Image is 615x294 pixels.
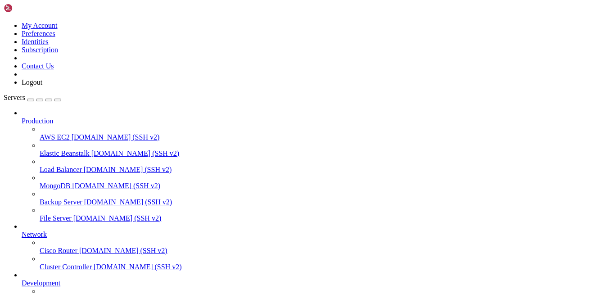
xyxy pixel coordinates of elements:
span: [DOMAIN_NAME] (SSH v2) [94,263,182,271]
a: Contact Us [22,62,54,70]
li: Network [22,222,611,271]
span: [DOMAIN_NAME] (SSH v2) [72,182,160,190]
a: File Server [DOMAIN_NAME] (SSH v2) [40,214,611,222]
li: File Server [DOMAIN_NAME] (SSH v2) [40,206,611,222]
li: AWS EC2 [DOMAIN_NAME] (SSH v2) [40,125,611,141]
a: Servers [4,94,61,101]
li: Load Balancer [DOMAIN_NAME] (SSH v2) [40,158,611,174]
img: Shellngn [4,4,55,13]
span: [DOMAIN_NAME] (SSH v2) [72,133,160,141]
a: AWS EC2 [DOMAIN_NAME] (SSH v2) [40,133,611,141]
span: Backup Server [40,198,82,206]
a: Elastic Beanstalk [DOMAIN_NAME] (SSH v2) [40,149,611,158]
a: Load Balancer [DOMAIN_NAME] (SSH v2) [40,166,611,174]
span: AWS EC2 [40,133,70,141]
a: Preferences [22,30,55,37]
span: Elastic Beanstalk [40,149,90,157]
span: [DOMAIN_NAME] (SSH v2) [79,247,167,254]
span: Development [22,279,60,287]
span: Production [22,117,53,125]
li: Production [22,109,611,222]
a: My Account [22,22,58,29]
li: Elastic Beanstalk [DOMAIN_NAME] (SSH v2) [40,141,611,158]
a: Development [22,279,611,287]
a: Cisco Router [DOMAIN_NAME] (SSH v2) [40,247,611,255]
a: Cluster Controller [DOMAIN_NAME] (SSH v2) [40,263,611,271]
a: Production [22,117,611,125]
span: Cisco Router [40,247,77,254]
li: Cluster Controller [DOMAIN_NAME] (SSH v2) [40,255,611,271]
span: File Server [40,214,72,222]
span: [DOMAIN_NAME] (SSH v2) [84,198,172,206]
li: MongoDB [DOMAIN_NAME] (SSH v2) [40,174,611,190]
span: [DOMAIN_NAME] (SSH v2) [91,149,180,157]
span: [DOMAIN_NAME] (SSH v2) [73,214,162,222]
span: [DOMAIN_NAME] (SSH v2) [84,166,172,173]
span: Servers [4,94,25,101]
li: Backup Server [DOMAIN_NAME] (SSH v2) [40,190,611,206]
span: MongoDB [40,182,70,190]
span: Network [22,231,47,238]
li: Cisco Router [DOMAIN_NAME] (SSH v2) [40,239,611,255]
a: MongoDB [DOMAIN_NAME] (SSH v2) [40,182,611,190]
span: Cluster Controller [40,263,92,271]
a: Identities [22,38,49,45]
a: Subscription [22,46,58,54]
a: Backup Server [DOMAIN_NAME] (SSH v2) [40,198,611,206]
a: Logout [22,78,42,86]
span: Load Balancer [40,166,82,173]
a: Network [22,231,611,239]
